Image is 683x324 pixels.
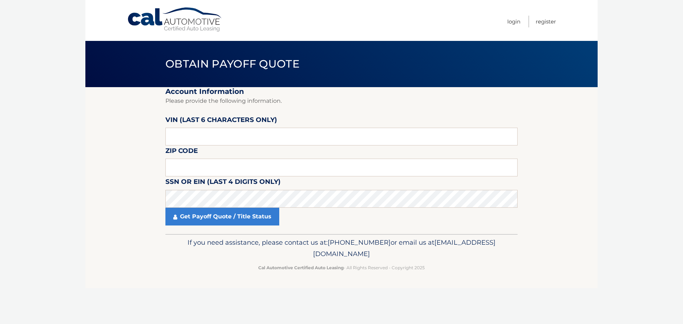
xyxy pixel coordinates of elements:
span: [PHONE_NUMBER] [328,238,391,246]
p: If you need assistance, please contact us at: or email us at [170,237,513,260]
h2: Account Information [165,87,518,96]
a: Get Payoff Quote / Title Status [165,208,279,225]
a: Login [507,16,520,27]
p: Please provide the following information. [165,96,518,106]
a: Register [536,16,556,27]
strong: Cal Automotive Certified Auto Leasing [258,265,344,270]
a: Cal Automotive [127,7,223,32]
label: SSN or EIN (last 4 digits only) [165,176,281,190]
label: VIN (last 6 characters only) [165,115,277,128]
span: Obtain Payoff Quote [165,57,300,70]
label: Zip Code [165,145,198,159]
p: - All Rights Reserved - Copyright 2025 [170,264,513,271]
